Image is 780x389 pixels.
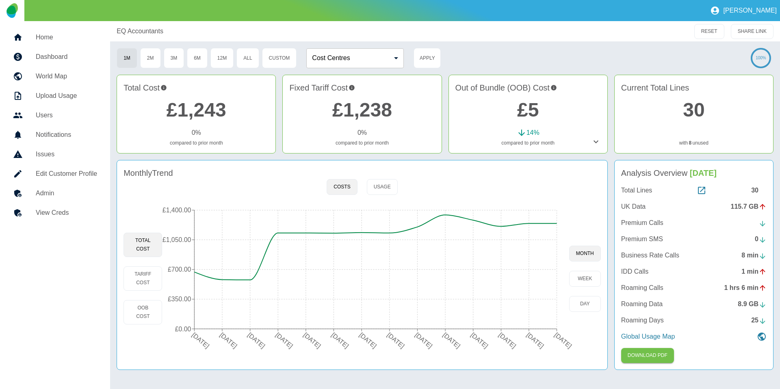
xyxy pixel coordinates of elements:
[756,56,766,60] text: 100%
[6,28,104,47] a: Home
[167,99,226,121] a: £1,243
[210,48,234,68] button: 12M
[550,82,557,94] svg: Costs outside of your fixed tariff
[191,331,211,350] tspan: [DATE]
[6,3,17,18] img: Logo
[6,86,104,106] a: Upload Usage
[442,331,461,350] tspan: [DATE]
[621,283,663,293] p: Roaming Calls
[694,24,724,39] button: RESET
[755,234,767,244] div: 0
[192,128,201,138] p: 0 %
[168,296,192,303] tspan: £350.00
[36,169,97,179] h5: Edit Customer Profile
[621,332,675,341] p: Global Usage Map
[6,184,104,203] a: Admin
[247,331,266,350] tspan: [DATE]
[36,149,97,159] h5: Issues
[621,234,663,244] p: Premium SMS
[123,233,162,257] button: Total Cost
[621,186,767,195] a: Total Lines30
[621,234,767,244] a: Premium SMS0
[162,207,191,214] tspan: £1,400.00
[36,110,97,120] h5: Users
[707,2,780,19] button: [PERSON_NAME]
[36,71,97,81] h5: World Map
[175,326,191,333] tspan: £0.00
[123,167,173,179] h4: Monthly Trend
[621,316,664,325] p: Roaming Days
[414,48,441,68] button: Apply
[117,26,163,36] a: EQ Accountants
[621,218,663,228] p: Premium Calls
[414,331,434,350] tspan: [DATE]
[569,246,601,261] button: month
[621,218,767,228] a: Premium Calls
[187,48,208,68] button: 6M
[569,296,601,312] button: day
[36,188,97,198] h5: Admin
[751,316,767,325] div: 25
[236,48,259,68] button: All
[621,139,767,147] p: with unused
[6,125,104,145] a: Notifications
[36,32,97,42] h5: Home
[36,91,97,101] h5: Upload Usage
[683,99,704,121] a: 30
[289,139,435,147] p: compared to prior month
[525,331,545,350] tspan: [DATE]
[349,82,355,94] svg: This is your recurring contracted cost
[621,202,767,212] a: UK Data115.7 GB
[621,267,767,277] a: IDD Calls1 min
[738,299,767,309] div: 8.9 GB
[553,331,573,350] tspan: [DATE]
[6,145,104,164] a: Issues
[690,169,717,177] span: [DATE]
[219,331,238,350] tspan: [DATE]
[526,128,539,138] p: 14 %
[36,52,97,62] h5: Dashboard
[160,82,167,94] svg: This is the total charges incurred over 1 months
[117,48,137,68] button: 1M
[123,266,162,291] button: Tariff Cost
[123,139,269,147] p: compared to prior month
[723,7,777,14] p: [PERSON_NAME]
[621,202,646,212] p: UK Data
[36,130,97,140] h5: Notifications
[751,186,767,195] div: 30
[332,99,392,121] a: £1,238
[621,316,767,325] a: Roaming Days25
[164,48,184,68] button: 3M
[302,331,322,350] tspan: [DATE]
[140,48,161,68] button: 2M
[621,332,767,341] a: Global Usage Map
[621,283,767,293] a: Roaming Calls1 hrs 6 min
[6,67,104,86] a: World Map
[689,139,692,147] a: 8
[621,82,767,94] h4: Current Total Lines
[621,251,767,260] a: Business Rate Calls8 min
[123,82,269,94] h4: Total Cost
[731,24,773,39] button: SHARE LINK
[358,331,378,350] tspan: [DATE]
[327,179,357,195] button: Costs
[6,203,104,223] a: View Creds
[517,99,539,121] a: £5
[455,82,601,94] h4: Out of Bundle (OOB) Cost
[6,47,104,67] a: Dashboard
[162,236,191,243] tspan: £1,050.00
[168,266,192,273] tspan: £700.00
[386,331,406,350] tspan: [DATE]
[621,167,767,179] h4: Analysis Overview
[621,186,652,195] p: Total Lines
[470,331,490,350] tspan: [DATE]
[621,299,663,309] p: Roaming Data
[6,164,104,184] a: Edit Customer Profile
[498,331,518,350] tspan: [DATE]
[6,106,104,125] a: Users
[731,202,767,212] div: 115.7 GB
[36,208,97,218] h5: View Creds
[724,283,767,293] div: 1 hrs 6 min
[621,299,767,309] a: Roaming Data8.9 GB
